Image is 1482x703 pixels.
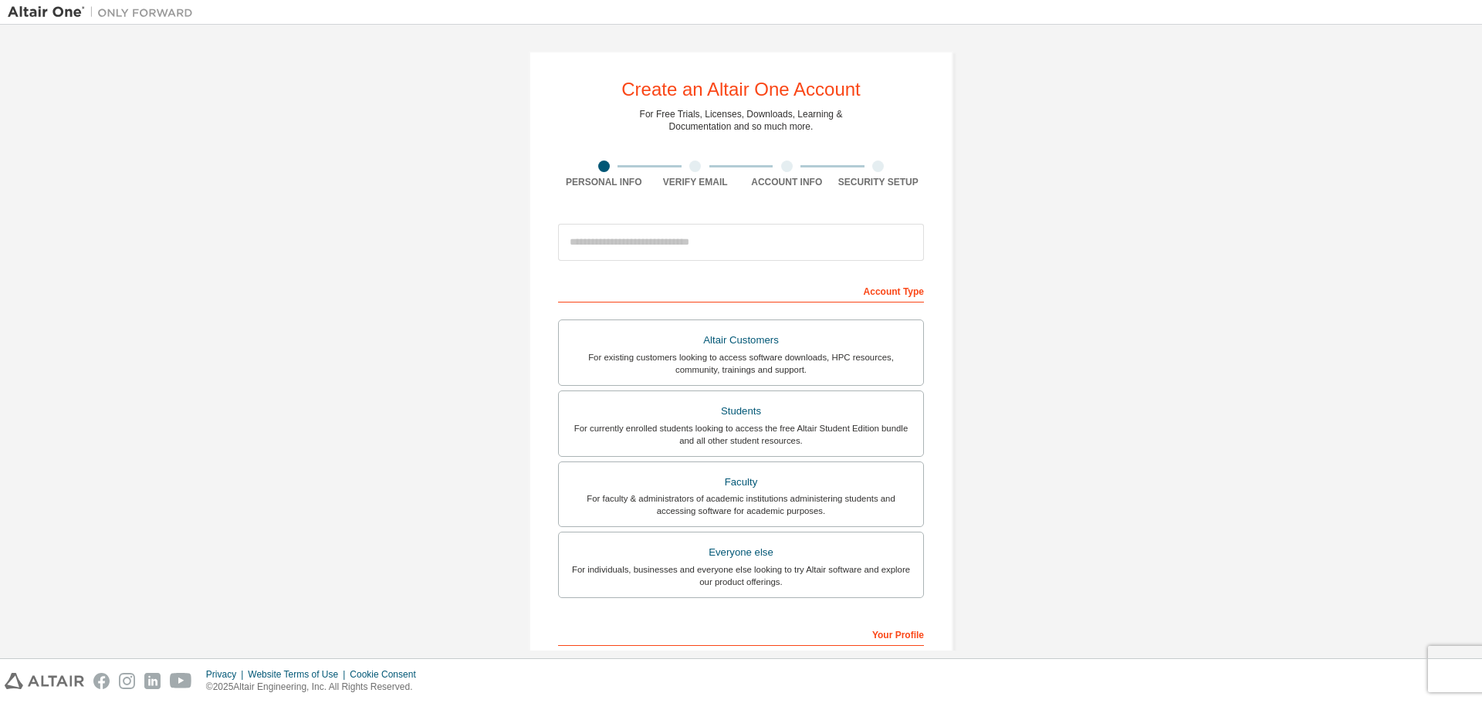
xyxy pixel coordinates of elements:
div: Personal Info [558,176,650,188]
div: Students [568,401,914,422]
div: For currently enrolled students looking to access the free Altair Student Edition bundle and all ... [568,422,914,447]
div: Verify Email [650,176,742,188]
div: Account Type [558,278,924,302]
div: Privacy [206,668,248,681]
img: youtube.svg [170,673,192,689]
div: For individuals, businesses and everyone else looking to try Altair software and explore our prod... [568,563,914,588]
div: For Free Trials, Licenses, Downloads, Learning & Documentation and so much more. [640,108,843,133]
img: linkedin.svg [144,673,161,689]
div: Faculty [568,471,914,493]
div: Account Info [741,176,833,188]
div: For faculty & administrators of academic institutions administering students and accessing softwa... [568,492,914,517]
div: Altair Customers [568,330,914,351]
p: © 2025 Altair Engineering, Inc. All Rights Reserved. [206,681,425,694]
div: Everyone else [568,542,914,563]
img: altair_logo.svg [5,673,84,689]
div: Security Setup [833,176,925,188]
img: Altair One [8,5,201,20]
div: Your Profile [558,621,924,646]
div: Create an Altair One Account [621,80,861,99]
div: For existing customers looking to access software downloads, HPC resources, community, trainings ... [568,351,914,376]
div: Website Terms of Use [248,668,350,681]
img: instagram.svg [119,673,135,689]
div: Cookie Consent [350,668,425,681]
img: facebook.svg [93,673,110,689]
